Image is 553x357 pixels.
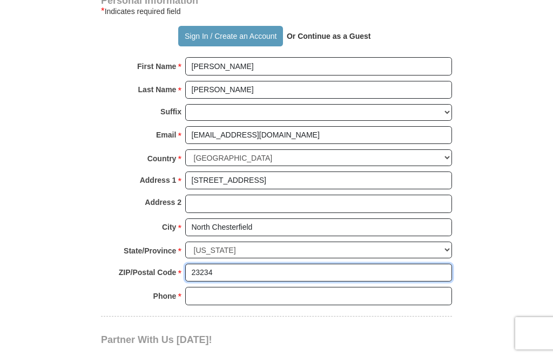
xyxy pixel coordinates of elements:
[101,5,452,18] div: Indicates required field
[138,82,177,97] strong: Last Name
[145,195,181,210] strong: Address 2
[287,32,371,40] strong: Or Continue as a Guest
[153,289,177,304] strong: Phone
[147,151,177,166] strong: Country
[160,104,181,119] strong: Suffix
[140,173,177,188] strong: Address 1
[156,127,176,142] strong: Email
[162,219,176,235] strong: City
[178,26,282,46] button: Sign In / Create an Account
[119,265,177,280] strong: ZIP/Postal Code
[124,243,176,258] strong: State/Province
[137,59,176,74] strong: First Name
[101,334,212,345] span: Partner With Us [DATE]!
